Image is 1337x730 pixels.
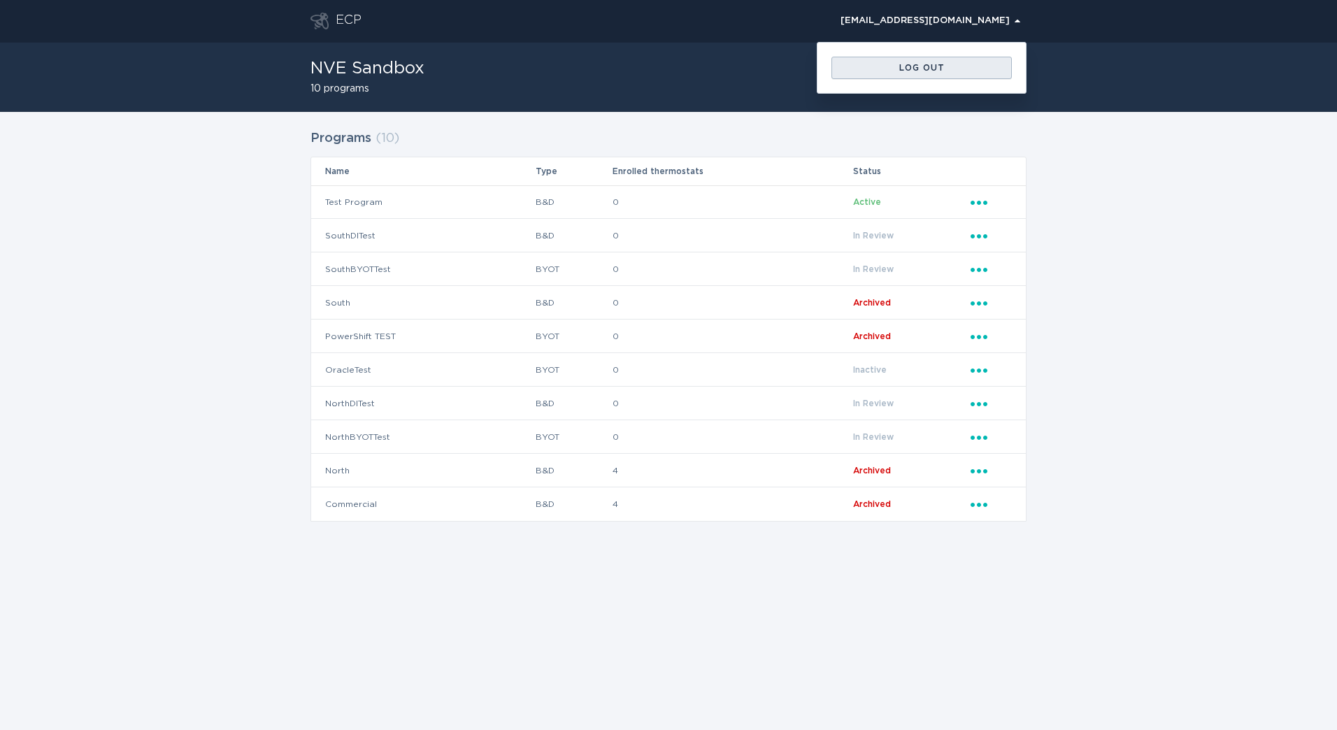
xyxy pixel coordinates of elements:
[535,454,612,487] td: B&D
[311,320,1026,353] tr: d3ebbe26646c42a587ebc76e3d10c38b
[311,454,535,487] td: North
[612,420,852,454] td: 0
[311,320,535,353] td: PowerShift TEST
[311,185,1026,219] tr: fc965d71b8e644e187efd24587ccd12c
[311,252,1026,286] tr: db1a91d69cd64bd4af200559586165b5
[971,329,1012,344] div: Popover menu
[311,157,1026,185] tr: Table Headers
[853,299,891,307] span: Archived
[612,387,852,420] td: 0
[612,353,852,387] td: 0
[311,219,1026,252] tr: 8a10b352683d4066856916e58640d313
[376,132,399,145] span: ( 10 )
[311,420,1026,454] tr: 83377a20e7264d7bae746b314e85a0ee
[853,198,881,206] span: Active
[841,17,1020,25] div: [EMAIL_ADDRESS][DOMAIN_NAME]
[311,286,535,320] td: South
[336,13,362,29] div: ECP
[311,387,535,420] td: NorthDITest
[971,396,1012,411] div: Popover menu
[612,219,852,252] td: 0
[853,231,894,240] span: In Review
[971,262,1012,277] div: Popover menu
[971,362,1012,378] div: Popover menu
[535,353,612,387] td: BYOT
[853,366,887,374] span: Inactive
[971,463,1012,478] div: Popover menu
[535,387,612,420] td: B&D
[852,157,970,185] th: Status
[310,60,424,77] h1: NVE Sandbox
[535,286,612,320] td: B&D
[311,219,535,252] td: SouthDITest
[535,157,612,185] th: Type
[310,126,371,151] h2: Programs
[971,429,1012,445] div: Popover menu
[535,487,612,521] td: B&D
[612,157,852,185] th: Enrolled thermostats
[535,185,612,219] td: B&D
[311,185,535,219] td: Test Program
[311,387,1026,420] tr: 8198219c6da24ec286c291abafba40da
[838,64,1005,72] div: Log out
[834,10,1027,31] button: Open user account details
[612,252,852,286] td: 0
[311,353,535,387] td: OracleTest
[853,500,891,508] span: Archived
[612,185,852,219] td: 0
[612,286,852,320] td: 0
[853,265,894,273] span: In Review
[310,84,424,94] h2: 10 programs
[853,332,891,341] span: Archived
[311,252,535,286] td: SouthBYOTTest
[831,57,1012,79] button: Log out
[310,13,329,29] button: Go to dashboard
[535,420,612,454] td: BYOT
[311,487,1026,521] tr: 4b12f45bbec648bb849041af0e128f2c
[971,194,1012,210] div: Popover menu
[311,487,535,521] td: Commercial
[535,320,612,353] td: BYOT
[971,295,1012,310] div: Popover menu
[853,433,894,441] span: In Review
[853,466,891,475] span: Archived
[971,228,1012,243] div: Popover menu
[311,353,1026,387] tr: 628d02043c56473e9ef05a6774d164d6
[311,420,535,454] td: NorthBYOTTest
[535,219,612,252] td: B&D
[612,487,852,521] td: 4
[612,320,852,353] td: 0
[311,286,1026,320] tr: 42761ba875c643c9a42209b7258b2ec5
[612,454,852,487] td: 4
[311,454,1026,487] tr: 116e07f7915c4c4a9324842179135979
[311,157,535,185] th: Name
[853,399,894,408] span: In Review
[535,252,612,286] td: BYOT
[971,496,1012,512] div: Popover menu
